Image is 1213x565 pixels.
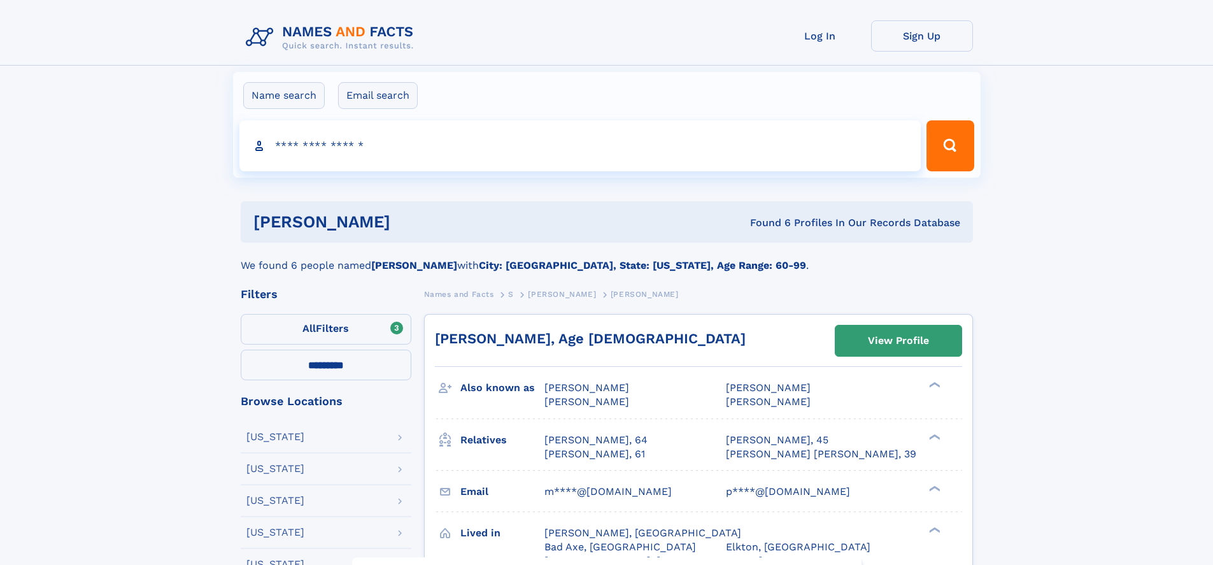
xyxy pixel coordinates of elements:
[544,541,696,553] span: Bad Axe, [GEOGRAPHIC_DATA]
[241,314,411,345] label: Filters
[460,429,544,451] h3: Relatives
[570,216,960,230] div: Found 6 Profiles In Our Records Database
[460,522,544,544] h3: Lived in
[241,396,411,407] div: Browse Locations
[544,447,645,461] a: [PERSON_NAME], 61
[241,289,411,300] div: Filters
[479,259,806,271] b: City: [GEOGRAPHIC_DATA], State: [US_STATE], Age Range: 60-99
[926,433,941,441] div: ❯
[926,526,941,534] div: ❯
[253,214,571,230] h1: [PERSON_NAME]
[246,432,304,442] div: [US_STATE]
[769,20,871,52] a: Log In
[243,82,325,109] label: Name search
[460,377,544,399] h3: Also known as
[241,243,973,273] div: We found 6 people named with .
[246,464,304,474] div: [US_STATE]
[302,322,316,334] span: All
[926,484,941,492] div: ❯
[460,481,544,503] h3: Email
[611,290,679,299] span: [PERSON_NAME]
[726,447,916,461] a: [PERSON_NAME] [PERSON_NAME], 39
[241,20,424,55] img: Logo Names and Facts
[544,527,741,539] span: [PERSON_NAME], [GEOGRAPHIC_DATA]
[508,290,514,299] span: S
[246,496,304,506] div: [US_STATE]
[835,325,961,356] a: View Profile
[544,396,629,408] span: [PERSON_NAME]
[424,286,494,302] a: Names and Facts
[926,120,974,171] button: Search Button
[726,541,870,553] span: Elkton, [GEOGRAPHIC_DATA]
[528,290,596,299] span: [PERSON_NAME]
[246,527,304,538] div: [US_STATE]
[239,120,921,171] input: search input
[926,381,941,389] div: ❯
[726,433,828,447] a: [PERSON_NAME], 45
[528,286,596,302] a: [PERSON_NAME]
[544,382,629,394] span: [PERSON_NAME]
[871,20,973,52] a: Sign Up
[338,82,418,109] label: Email search
[726,382,811,394] span: [PERSON_NAME]
[508,286,514,302] a: S
[544,433,648,447] a: [PERSON_NAME], 64
[868,326,929,355] div: View Profile
[435,331,746,347] a: [PERSON_NAME], Age [DEMOGRAPHIC_DATA]
[371,259,457,271] b: [PERSON_NAME]
[726,396,811,408] span: [PERSON_NAME]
